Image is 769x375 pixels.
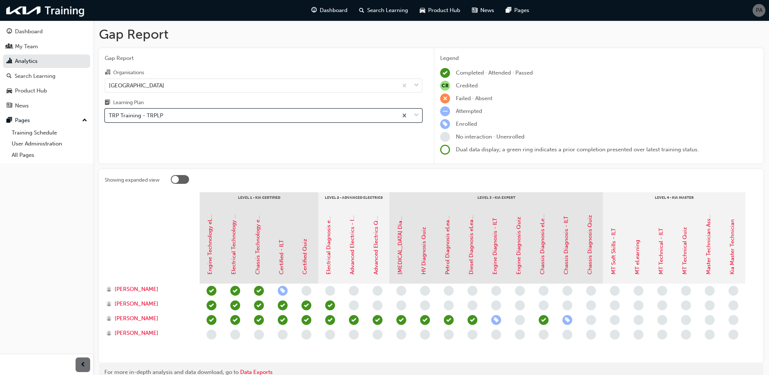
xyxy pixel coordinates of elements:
[80,360,86,370] span: prev-icon
[634,315,643,325] span: learningRecordVerb_NONE-icon
[7,103,12,109] span: news-icon
[15,72,55,80] div: Search Learning
[491,300,501,310] span: learningRecordVerb_NONE-icon
[753,4,765,17] button: PA
[539,330,549,340] span: learningRecordVerb_NONE-icon
[586,315,596,325] span: learningRecordVerb_NONE-icon
[9,127,90,139] a: Training Schedule
[302,239,308,275] a: Certified Quiz
[15,116,30,125] div: Pages
[301,300,311,310] span: learningRecordVerb_PASS-icon
[113,99,144,106] div: Learning Plan
[586,330,596,340] span: learningRecordVerb_NONE-icon
[456,133,524,140] span: No interaction · Unenrolled
[254,198,261,275] a: Chassis Technology eLearning
[681,227,688,275] a: MT Technical Quiz
[15,102,29,110] div: News
[396,286,406,296] span: learningRecordVerb_NONE-icon
[373,213,380,275] a: Advanced Electrics Quiz
[278,315,288,325] span: learningRecordVerb_ATTEND-icon
[634,330,643,340] span: learningRecordVerb_NONE-icon
[610,315,620,325] span: learningRecordVerb_NONE-icon
[397,192,403,275] a: [MEDICAL_DATA] Diagnosis - ILT
[3,99,90,113] a: News
[610,300,620,310] span: learningRecordVerb_NONE-icon
[207,315,216,325] span: learningRecordVerb_PASS-icon
[230,315,240,325] span: learningRecordVerb_PASS-icon
[444,330,454,340] span: learningRecordVerb_NONE-icon
[705,198,712,275] a: Master Technician Assessment
[106,314,193,323] a: [PERSON_NAME]
[456,108,482,114] span: Attempted
[586,286,596,296] span: learningRecordVerb_NONE-icon
[254,286,264,296] span: learningRecordVerb_PASS-icon
[207,300,216,310] span: learningRecordVerb_PASS-icon
[359,6,364,15] span: search-icon
[729,220,735,275] a: Kia Master Technician
[311,6,317,15] span: guage-icon
[7,73,12,80] span: search-icon
[7,88,12,94] span: car-icon
[440,81,450,91] span: null-icon
[610,286,620,296] span: learningRecordVerb_NONE-icon
[563,216,569,275] a: Chassis Diagnosis - ILT
[610,330,620,340] span: learningRecordVerb_NONE-icon
[115,300,158,308] span: [PERSON_NAME]
[7,29,12,35] span: guage-icon
[444,286,454,296] span: learningRecordVerb_NONE-icon
[325,300,335,310] span: learningRecordVerb_PASS-icon
[420,286,430,296] span: learningRecordVerb_NONE-icon
[440,54,757,62] div: Legend
[113,69,144,76] div: Organisations
[105,177,159,184] div: Showing expanded view
[3,69,90,83] a: Search Learning
[440,68,450,78] span: learningRecordVerb_COMPLETE-icon
[468,300,477,310] span: learningRecordVerb_NONE-icon
[705,330,715,340] span: learningRecordVerb_NONE-icon
[305,3,353,18] a: guage-iconDashboard
[539,300,549,310] span: learningRecordVerb_NONE-icon
[105,54,422,62] span: Gap Report
[440,94,450,103] span: learningRecordVerb_FAIL-icon
[420,300,430,310] span: learningRecordVerb_NONE-icon
[756,6,762,15] span: PA
[7,43,12,50] span: people-icon
[278,330,288,340] span: learningRecordVerb_NONE-icon
[420,6,425,15] span: car-icon
[456,121,477,127] span: Enrolled
[3,84,90,98] a: Product Hub
[109,111,163,120] div: TRP Training - TRPLP
[514,6,529,15] span: Pages
[396,315,406,325] span: learningRecordVerb_ATTEND-icon
[82,116,87,125] span: up-icon
[728,330,738,340] span: learningRecordVerb_NONE-icon
[4,3,88,18] a: kia-training
[414,3,466,18] a: car-iconProduct Hub
[456,146,699,153] span: Dual data display; a green ring indicates a prior completion presented over latest training status.
[515,217,522,275] a: Engine Diagnosis Quiz
[681,315,691,325] span: learningRecordVerb_NONE-icon
[373,315,382,325] span: learningRecordVerb_PASS-icon
[506,6,511,15] span: pages-icon
[9,138,90,149] a: User Administration
[456,69,533,76] span: Completed · Attended · Passed
[603,192,745,211] div: Level 4 - Kia Master
[444,315,454,325] span: learningRecordVerb_PASS-icon
[3,23,90,114] button: DashboardMy TeamAnalyticsSearch LearningProduct HubNews
[325,330,335,340] span: learningRecordVerb_NONE-icon
[320,6,347,15] span: Dashboard
[705,315,715,325] span: learningRecordVerb_NONE-icon
[657,330,667,340] span: learningRecordVerb_NONE-icon
[106,329,193,337] a: [PERSON_NAME]
[301,286,311,296] span: learningRecordVerb_NONE-icon
[414,111,419,120] span: down-icon
[349,286,359,296] span: learningRecordVerb_NONE-icon
[515,300,525,310] span: learningRecordVerb_NONE-icon
[456,95,492,102] span: Failed · Absent
[278,240,285,275] a: Certified - ILT
[634,286,643,296] span: learningRecordVerb_NONE-icon
[414,81,419,90] span: down-icon
[728,315,738,325] span: learningRecordVerb_NONE-icon
[472,6,477,15] span: news-icon
[115,285,158,293] span: [PERSON_NAME]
